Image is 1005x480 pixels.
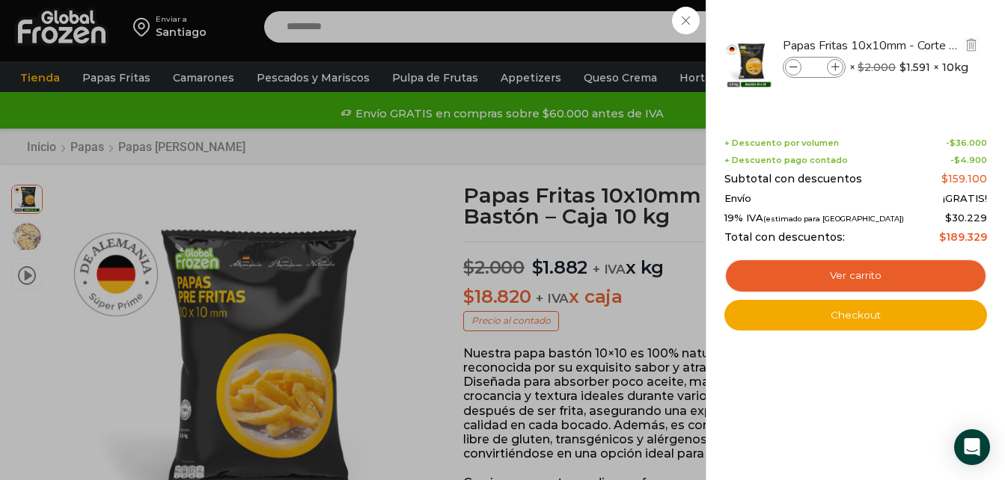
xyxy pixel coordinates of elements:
[946,138,987,148] span: -
[943,193,987,205] span: ¡GRATIS!
[783,37,961,54] a: Papas Fritas 10x10mm - Corte Bastón - Caja 10 kg
[724,212,904,224] span: 19% IVA
[803,59,825,76] input: Product quantity
[763,215,904,223] small: (estimado para [GEOGRAPHIC_DATA])
[950,138,987,148] bdi: 36.000
[963,37,980,55] a: Eliminar Papas Fritas 10x10mm - Corte Bastón - Caja 10 kg del carrito
[724,259,987,293] a: Ver carrito
[939,230,946,244] span: $
[941,172,987,185] bdi: 159.100
[724,138,839,148] span: + Descuento por volumen
[965,38,978,52] img: Eliminar Papas Fritas 10x10mm - Corte Bastón - Caja 10 kg del carrito
[950,138,956,148] span: $
[724,193,751,205] span: Envío
[849,57,968,78] span: × × 10kg
[939,230,987,244] bdi: 189.329
[950,156,987,165] span: -
[954,429,990,465] div: Open Intercom Messenger
[724,231,845,244] span: Total con descuentos:
[899,60,906,75] span: $
[724,173,862,185] span: Subtotal con descuentos
[945,212,987,224] span: 30.229
[954,155,960,165] span: $
[945,212,952,224] span: $
[954,155,987,165] bdi: 4.900
[724,300,987,331] a: Checkout
[899,60,930,75] bdi: 1.591
[724,156,848,165] span: + Descuento pago contado
[858,61,896,74] bdi: 2.000
[941,172,948,185] span: $
[858,61,864,74] span: $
